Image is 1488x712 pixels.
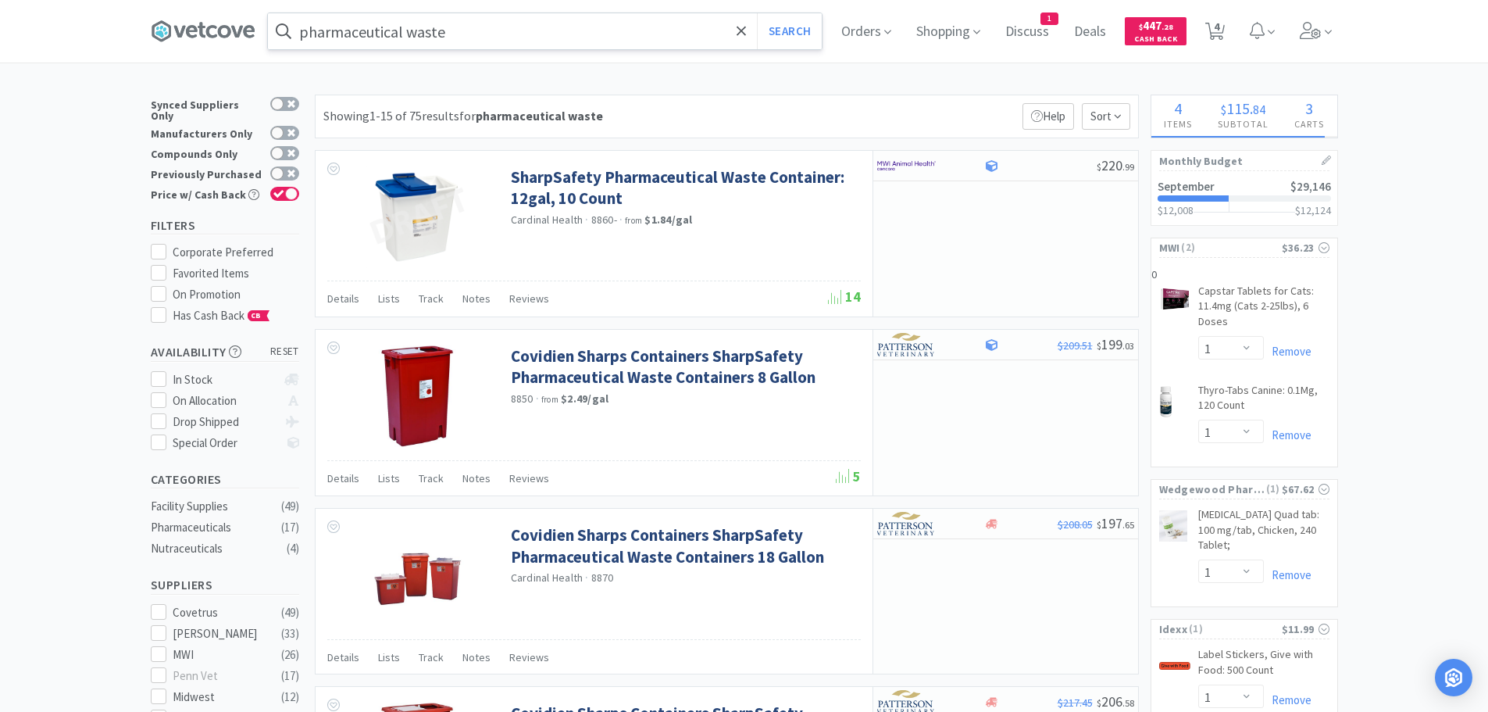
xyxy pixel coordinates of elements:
[173,624,269,643] div: [PERSON_NAME]
[378,650,400,664] span: Lists
[1097,519,1101,531] span: $
[151,187,262,200] div: Price w/ Cash Back
[1159,650,1190,682] img: b59de0c300db43529c337a623d9ae333_175019.png
[173,413,277,431] div: Drop Shipped
[1134,35,1177,45] span: Cash Back
[173,370,277,389] div: In Stock
[1253,102,1265,117] span: 84
[511,571,583,585] a: Cardinal Health
[366,345,468,447] img: ed67254a682c4a70b7d95873ef9ce385_654704.jpeg
[536,392,539,406] span: ·
[1161,22,1173,32] span: . 28
[462,650,491,664] span: Notes
[1205,116,1282,131] h4: Subtotal
[828,288,861,306] span: 14
[1282,621,1329,638] div: $11.99
[585,213,588,227] span: ·
[1290,179,1331,194] span: $29,146
[1139,22,1143,32] span: $
[281,518,299,537] div: ( 17 )
[1022,103,1074,130] p: Help
[1158,203,1194,217] span: $12,008
[877,333,936,356] img: f5e969b455434c6296c6d81ef179fa71_3.png
[1199,27,1231,41] a: 4
[151,518,277,537] div: Pharmaceuticals
[1264,344,1311,359] a: Remove
[1159,151,1329,171] h1: Monthly Budget
[1097,340,1101,352] span: $
[757,13,822,49] button: Search
[591,213,617,227] span: 8860-
[1159,481,1265,498] span: Wedgewood Pharmacy
[1082,103,1130,130] span: Sort
[1058,517,1093,531] span: $208.05
[173,667,269,685] div: Penn Vet
[619,213,623,227] span: ·
[173,285,299,304] div: On Promotion
[173,688,269,707] div: Midwest
[511,392,533,406] span: 8850
[1305,98,1313,118] span: 3
[1159,287,1190,311] img: 25e69ef2428e4cf59b1d00e428bbeb5f_319253.png
[459,108,603,123] span: for
[281,497,299,516] div: ( 49 )
[1198,647,1329,684] a: Label Stickers, Give with Food: 500 Count
[281,667,299,685] div: ( 17 )
[1221,102,1226,117] span: $
[1174,98,1182,118] span: 4
[1198,284,1329,336] a: Capstar Tablets for Cats: 11.4mg (Cats 2-25lbs), 6 Doses
[877,512,936,535] img: f5e969b455434c6296c6d81ef179fa71_3.png
[1122,161,1134,173] span: . 99
[1139,18,1173,33] span: 447
[1226,98,1250,118] span: 115
[327,292,359,306] span: Details
[151,576,299,594] h5: Suppliers
[509,471,549,485] span: Reviews
[173,646,269,664] div: MWI
[378,292,400,306] span: Lists
[366,524,468,626] img: adf0c7c9464d487f8df9cb211bc5f4d3_66130.jpeg
[1097,697,1101,709] span: $
[151,146,262,159] div: Compounds Only
[151,166,262,180] div: Previously Purchased
[173,264,299,283] div: Favorited Items
[1264,692,1311,707] a: Remove
[419,650,444,664] span: Track
[151,126,262,139] div: Manufacturers Only
[1159,510,1187,542] img: 91dafdef803f452ea252c63e680c5c5c_540326.jpeg
[1151,171,1337,225] a: September$29,146$12,008$12,124
[644,213,692,227] strong: $1.84 / gal
[1122,519,1134,531] span: . 65
[1205,101,1282,116] div: .
[1301,203,1331,217] span: 12,124
[419,292,444,306] span: Track
[476,108,603,123] strong: pharmaceutical waste
[1264,567,1311,582] a: Remove
[625,215,642,226] span: from
[836,467,861,485] span: 5
[281,646,299,664] div: ( 26 )
[541,394,558,405] span: from
[1151,266,1337,466] div: 0
[1097,335,1134,353] span: 199
[419,471,444,485] span: Track
[323,106,603,127] div: Showing 1-15 of 75 results
[1198,507,1329,560] a: [MEDICAL_DATA] Quad tab: 100 mg/tab, Chicken, 240 Tablet;
[173,243,299,262] div: Corporate Preferred
[1198,383,1329,420] a: Thyro-Tabs Canine: 0.1Mg, 120 Count
[1282,481,1329,498] div: $67.62
[366,166,468,268] img: 2318d9f142a04aa183039aa7f8fbf5e7_618105.png
[287,539,299,558] div: ( 4 )
[1159,239,1180,256] span: MWI
[509,650,549,664] span: Reviews
[999,25,1055,39] a: Discuss1
[1265,481,1282,497] span: ( 1 )
[1058,696,1093,710] span: $217.45
[1097,514,1134,532] span: 197
[462,292,491,306] span: Notes
[1282,239,1329,256] div: $36.23
[1041,13,1058,24] span: 1
[561,392,608,406] strong: $2.49 / gal
[268,13,822,49] input: Search by item, sku, manufacturer, ingredient, size...
[1264,428,1311,442] a: Remove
